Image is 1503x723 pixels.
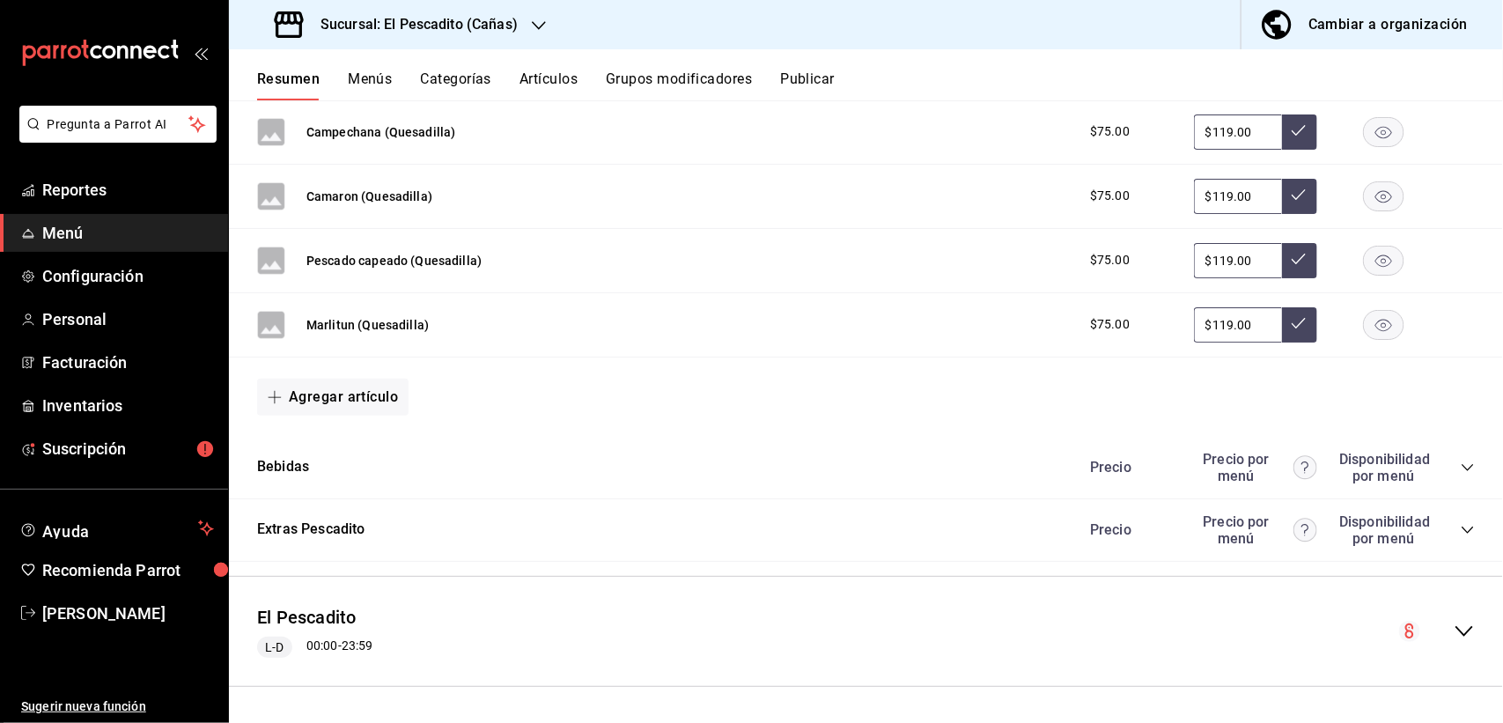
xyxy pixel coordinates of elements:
[1339,451,1427,484] div: Disponibilidad por menú
[257,605,357,631] button: El Pescadito
[306,316,429,334] button: Marlitun (Quesadilla)
[1090,187,1130,205] span: $75.00
[257,457,309,477] button: Bebidas
[42,518,191,539] span: Ayuda
[306,14,518,35] h3: Sucursal: El Pescadito (Cañas)
[42,394,214,417] span: Inventarios
[12,128,217,146] a: Pregunta a Parrot AI
[1461,523,1475,537] button: collapse-category-row
[606,70,752,100] button: Grupos modificadores
[1194,243,1282,278] input: Sin ajuste
[42,264,214,288] span: Configuración
[229,591,1503,673] div: collapse-menu-row
[1194,114,1282,150] input: Sin ajuste
[48,115,189,134] span: Pregunta a Parrot AI
[306,252,482,269] button: Pescado capeado (Quesadilla)
[21,697,214,716] span: Sugerir nueva función
[42,601,214,625] span: [PERSON_NAME]
[1072,521,1185,538] div: Precio
[1090,251,1130,269] span: $75.00
[1072,459,1185,476] div: Precio
[519,70,578,100] button: Artículos
[1194,307,1282,343] input: Sin ajuste
[1194,451,1317,484] div: Precio por menú
[42,307,214,331] span: Personal
[257,70,1503,100] div: navigation tabs
[42,178,214,202] span: Reportes
[421,70,492,100] button: Categorías
[42,350,214,374] span: Facturación
[348,70,392,100] button: Menús
[257,637,372,658] div: 00:00 - 23:59
[306,123,455,141] button: Campechana (Quesadilla)
[257,70,320,100] button: Resumen
[258,638,291,657] span: L-D
[306,188,432,205] button: Camaron (Quesadilla)
[19,106,217,143] button: Pregunta a Parrot AI
[42,437,214,461] span: Suscripción
[42,221,214,245] span: Menú
[1090,315,1130,334] span: $75.00
[257,379,409,416] button: Agregar artículo
[1090,122,1130,141] span: $75.00
[1461,461,1475,475] button: collapse-category-row
[1308,12,1468,37] div: Cambiar a organización
[1194,513,1317,547] div: Precio por menú
[257,520,365,540] button: Extras Pescadito
[780,70,835,100] button: Publicar
[1339,513,1427,547] div: Disponibilidad por menú
[1194,179,1282,214] input: Sin ajuste
[42,558,214,582] span: Recomienda Parrot
[194,46,208,60] button: open_drawer_menu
